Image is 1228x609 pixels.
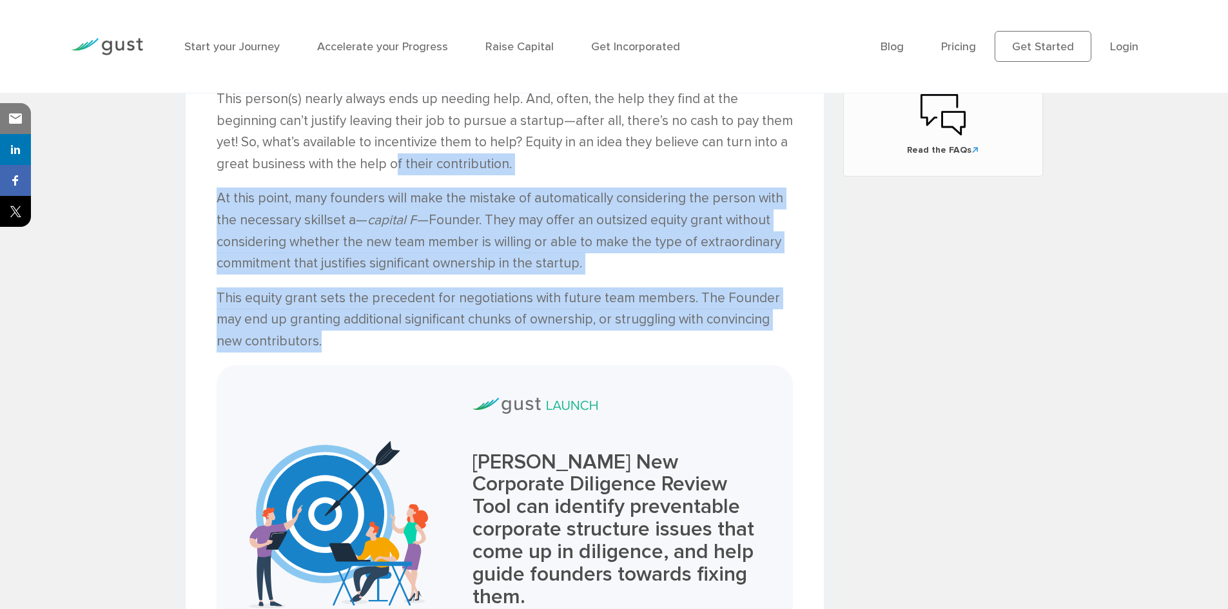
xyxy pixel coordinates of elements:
[71,38,143,55] img: Gust Logo
[217,287,793,353] p: This equity grant sets the precedent for negotiations with future team members. The Founder may e...
[217,188,793,274] p: At this point, many founders will make the mistake of automatically considering the person with t...
[317,40,448,53] a: Accelerate your Progress
[217,88,793,175] p: This person(s) nearly always ends up needing help. And, often, the help they find at the beginnin...
[881,40,904,53] a: Blog
[473,451,761,608] h3: [PERSON_NAME] New Corporate Diligence Review Tool can identify preventable corporate structure is...
[995,31,1091,62] a: Get Started
[485,40,554,53] a: Raise Capital
[367,212,417,228] em: capital F
[941,40,976,53] a: Pricing
[857,144,1029,157] span: Read the FAQs
[184,40,280,53] a: Start your Journey
[857,92,1029,157] a: Read the FAQs
[591,40,680,53] a: Get Incorporated
[1110,40,1138,53] a: Login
